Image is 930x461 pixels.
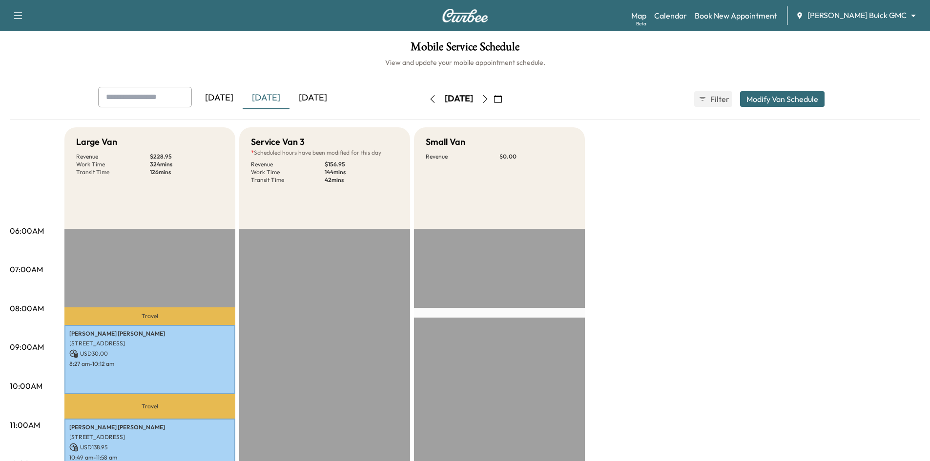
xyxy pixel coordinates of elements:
p: 324 mins [150,160,224,168]
p: Revenue [251,160,325,168]
h5: Service Van 3 [251,135,305,149]
p: USD 138.95 [69,443,230,452]
p: 06:00AM [10,225,44,237]
h1: Mobile Service Schedule [10,41,920,58]
p: Work Time [251,168,325,176]
p: 42 mins [325,176,398,184]
div: [DATE] [196,87,243,109]
p: Transit Time [251,176,325,184]
p: $ 0.00 [499,153,573,160]
div: [DATE] [243,87,289,109]
p: Transit Time [76,168,150,176]
p: [STREET_ADDRESS] [69,340,230,347]
p: [PERSON_NAME] [PERSON_NAME] [69,330,230,338]
p: [PERSON_NAME] [PERSON_NAME] [69,423,230,431]
p: 126 mins [150,168,224,176]
p: 11:00AM [10,419,40,431]
a: Book New Appointment [695,10,777,21]
p: Revenue [76,153,150,160]
p: 07:00AM [10,263,43,275]
p: Work Time [76,160,150,168]
p: $ 228.95 [150,153,224,160]
h5: Large Van [76,135,117,149]
div: [DATE] [445,93,473,105]
a: Calendar [654,10,687,21]
div: Beta [636,20,646,27]
p: 08:00AM [10,302,44,314]
p: 144 mins [325,168,398,176]
span: [PERSON_NAME] Buick GMC [807,10,907,21]
p: Scheduled hours have been modified for this day [251,149,398,157]
p: Revenue [426,153,499,160]
h6: View and update your mobile appointment schedule. [10,58,920,67]
img: Curbee Logo [442,9,489,22]
p: Travel [64,394,235,419]
a: MapBeta [631,10,646,21]
span: Filter [710,93,728,105]
p: Travel [64,307,235,325]
p: 10:00AM [10,380,42,392]
p: USD 30.00 [69,349,230,358]
button: Filter [694,91,732,107]
div: [DATE] [289,87,336,109]
p: 8:27 am - 10:12 am [69,360,230,368]
p: $ 156.95 [325,160,398,168]
p: 09:00AM [10,341,44,353]
h5: Small Van [426,135,465,149]
button: Modify Van Schedule [740,91,825,107]
p: [STREET_ADDRESS] [69,433,230,441]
